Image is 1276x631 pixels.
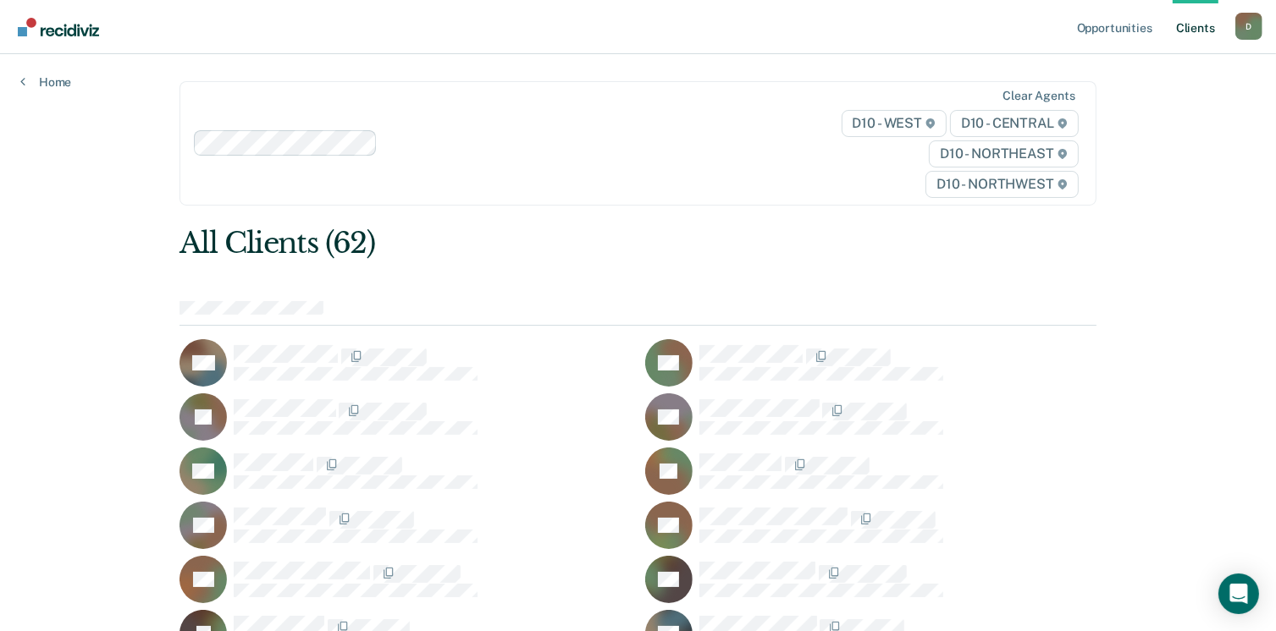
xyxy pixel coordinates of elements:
div: Clear agents [1003,89,1074,103]
span: D10 - CENTRAL [950,110,1079,137]
span: D10 - NORTHEAST [929,140,1078,167]
button: Profile dropdown button [1235,13,1262,40]
div: All Clients (62) [180,226,913,261]
a: Home [20,74,71,90]
div: Open Intercom Messenger [1218,573,1259,614]
span: D10 - WEST [842,110,947,137]
div: D [1235,13,1262,40]
img: Recidiviz [18,18,99,36]
span: D10 - NORTHWEST [925,171,1078,198]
